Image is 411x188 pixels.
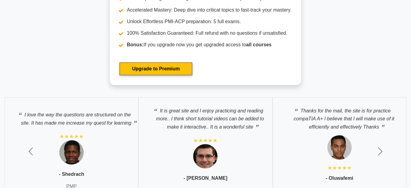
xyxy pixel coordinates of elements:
img: Testimonial 1 [59,140,84,165]
div: ★★★★★ [59,133,84,140]
div: ★★★★★ [327,164,352,172]
p: It is great site and I enjoy practicing and reading more.. I think short tutorial videos can be a... [145,104,266,131]
p: I love the way the questions are structured on the site. It has made me increase my quest for lea... [11,108,132,127]
img: Testimonial 1 [327,135,352,160]
p: - Shedrach [59,171,84,178]
p: - Oluwafemi [326,175,353,182]
div: ★★★★★ [193,137,218,144]
p: Thanks for the mail, the site is for practice compaTIA A+ I believe that I will make use of it ef... [279,104,400,131]
a: Upgrade to Premium [120,62,192,75]
img: Testimonial 1 [193,144,218,168]
p: - [PERSON_NAME] [183,175,227,182]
